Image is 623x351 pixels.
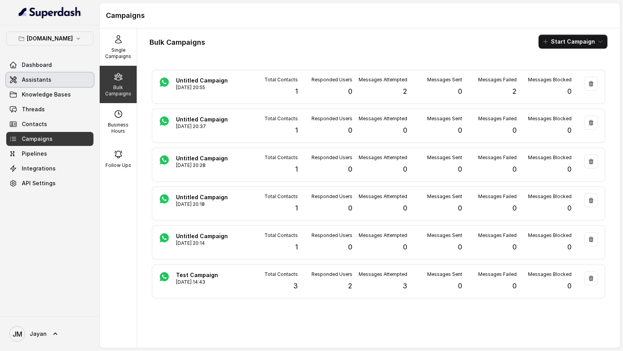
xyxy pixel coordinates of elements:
[264,232,298,239] p: Total Contacts
[6,161,93,175] a: Integrations
[528,232,572,239] p: Messages Blocked
[103,84,134,97] p: Bulk Campaigns
[176,84,231,91] p: [DATE] 20:55
[106,9,614,22] h1: Campaigns
[478,116,517,122] p: Messages Failed
[567,281,572,291] p: 0
[295,164,298,175] p: 1
[6,132,93,146] a: Campaigns
[427,154,462,161] p: Messages Sent
[427,232,462,239] p: Messages Sent
[512,242,517,253] p: 0
[19,6,81,19] img: light.svg
[264,271,298,277] p: Total Contacts
[348,281,352,291] p: 2
[12,330,22,338] text: JM
[348,164,352,175] p: 0
[264,193,298,200] p: Total Contacts
[528,77,572,83] p: Messages Blocked
[403,242,407,253] p: 0
[311,193,352,200] p: Responded Users
[106,162,131,168] p: Follow Ups
[6,176,93,190] a: API Settings
[22,105,45,113] span: Threads
[6,73,93,87] a: Assistants
[295,242,298,253] p: 1
[512,164,517,175] p: 0
[22,61,52,69] span: Dashboard
[403,281,407,291] p: 3
[176,193,231,201] p: Untitled Campaign
[311,271,352,277] p: Responded Users
[512,86,517,97] p: 2
[295,86,298,97] p: 1
[176,116,231,123] p: Untitled Campaign
[6,58,93,72] a: Dashboard
[264,116,298,122] p: Total Contacts
[150,36,205,49] h1: Bulk Campaigns
[528,116,572,122] p: Messages Blocked
[264,154,298,161] p: Total Contacts
[176,271,231,279] p: Test Campaign
[528,193,572,200] p: Messages Blocked
[30,330,47,338] span: Jayan
[6,323,93,345] a: Jayan
[567,125,572,136] p: 0
[567,203,572,214] p: 0
[458,203,462,214] p: 0
[6,102,93,116] a: Threads
[176,279,231,285] p: [DATE] 14:43
[311,116,352,122] p: Responded Users
[264,77,298,83] p: Total Contacts
[458,164,462,175] p: 0
[348,125,352,136] p: 0
[478,154,517,161] p: Messages Failed
[403,203,407,214] p: 0
[512,203,517,214] p: 0
[22,150,47,158] span: Pipelines
[295,125,298,136] p: 1
[27,34,73,43] p: [DOMAIN_NAME]
[22,76,51,84] span: Assistants
[528,154,572,161] p: Messages Blocked
[6,147,93,161] a: Pipelines
[478,77,517,83] p: Messages Failed
[311,77,352,83] p: Responded Users
[458,242,462,253] p: 0
[176,162,231,168] p: [DATE] 20:28
[458,281,462,291] p: 0
[103,47,134,60] p: Single Campaigns
[539,35,607,49] button: Start Campaign
[22,135,53,143] span: Campaigns
[22,165,56,172] span: Integrations
[403,164,407,175] p: 0
[6,32,93,46] button: [DOMAIN_NAME]
[359,193,407,200] p: Messages Attempted
[427,193,462,200] p: Messages Sent
[6,117,93,131] a: Contacts
[478,193,517,200] p: Messages Failed
[427,116,462,122] p: Messages Sent
[528,271,572,277] p: Messages Blocked
[348,242,352,253] p: 0
[359,154,407,161] p: Messages Attempted
[567,242,572,253] p: 0
[6,88,93,102] a: Knowledge Bases
[22,120,47,128] span: Contacts
[359,271,407,277] p: Messages Attempted
[458,125,462,136] p: 0
[478,232,517,239] p: Messages Failed
[22,91,71,98] span: Knowledge Bases
[427,271,462,277] p: Messages Sent
[295,203,298,214] p: 1
[427,77,462,83] p: Messages Sent
[176,201,231,207] p: [DATE] 20:18
[176,232,231,240] p: Untitled Campaign
[348,203,352,214] p: 0
[176,154,231,162] p: Untitled Campaign
[512,125,517,136] p: 0
[311,232,352,239] p: Responded Users
[176,123,231,130] p: [DATE] 20:37
[458,86,462,97] p: 0
[512,281,517,291] p: 0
